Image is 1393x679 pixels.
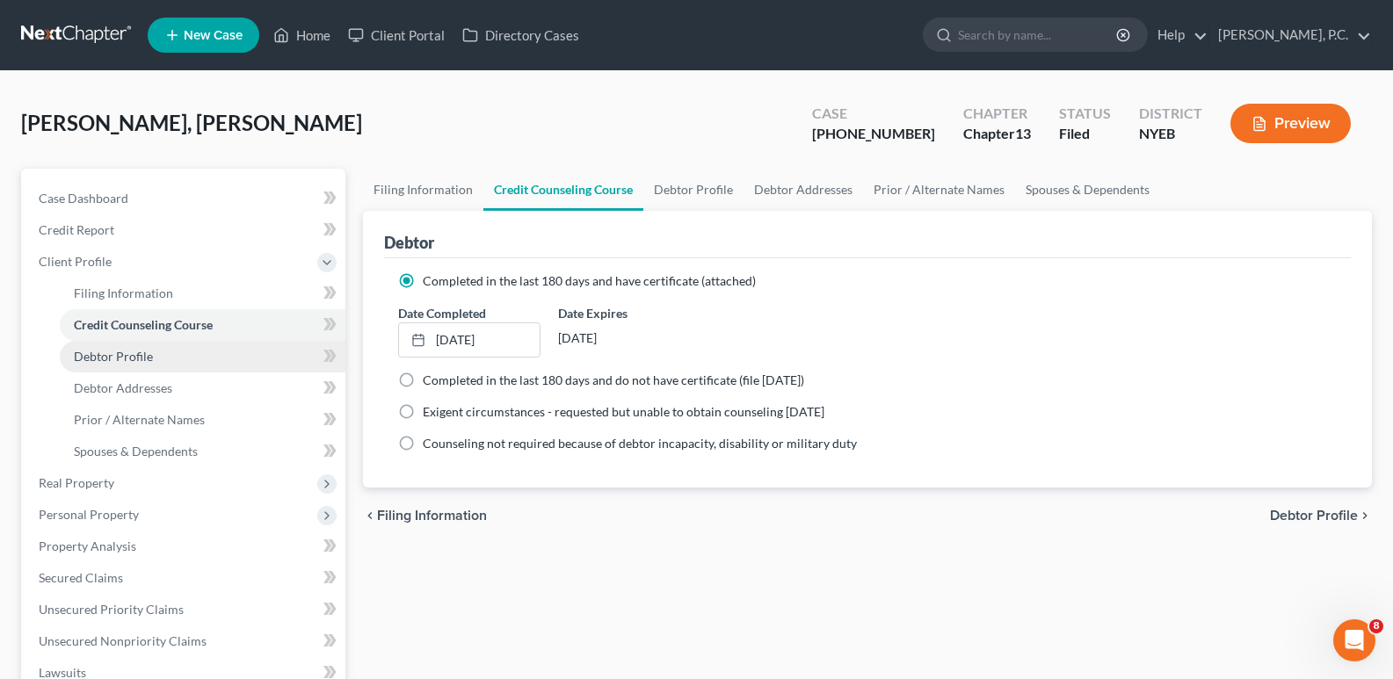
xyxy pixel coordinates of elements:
a: Property Analysis [25,531,345,562]
div: No [293,340,337,379]
div: Kevin says… [14,340,337,393]
input: Search by name... [958,18,1119,51]
span: Filing Information [74,285,173,300]
a: Prior / Alternate Names [60,404,345,436]
a: Credit Counseling Course [483,169,643,211]
a: Debtor Addresses [744,169,863,211]
div: Operator says… [14,450,337,537]
span: Exigent circumstances - requested but unable to obtain counseling [DATE] [423,404,824,419]
strong: All Cases View [72,64,172,78]
h1: Operator [85,9,148,22]
div: NYEB [1139,124,1202,144]
span: Property Analysis [39,538,136,553]
span: Completed in the last 180 days and have certificate (attached) [423,273,756,288]
a: Filing Information [363,169,483,211]
button: Preview [1230,104,1351,143]
div: Debtor [384,232,434,253]
span: Debtor Profile [74,349,153,364]
button: Debtor Profile chevron_right [1270,509,1372,523]
div: Status [1059,104,1111,124]
iframe: Intercom live chat [1333,619,1375,661]
span: Debtor Addresses [74,380,172,395]
span: Case Dashboard [39,191,128,206]
div: Operator says… [14,271,337,340]
div: Looks like you checked out an article. Did you find the answer you needed? [14,271,288,326]
img: Profile image for Operator [50,10,78,38]
span: Completed in the last 180 days and do not have certificate (file [DATE]) [423,372,804,387]
span: Real Property [39,475,114,490]
a: [EMAIL_ADDRESS][DOMAIN_NAME] [33,479,248,493]
div: All Cases View [54,48,337,95]
button: Home [275,7,308,40]
a: Spouses & Dependents [60,436,345,467]
div: Chapter [963,124,1031,144]
a: Client Portal [339,19,453,51]
a: Debtor Profile [60,341,345,372]
div: You will be notified here and by email ([EMAIL_ADDRESS][DOMAIN_NAME])Operator • Just now [14,450,288,505]
span: Secured Claims [39,570,123,585]
a: Filing Information [60,278,345,309]
span: Personal Property [39,507,139,522]
span: Looks like you checked out an article. Did you find the answer you needed? [28,282,259,314]
a: Help [1149,19,1208,51]
div: [PHONE_NUMBER] [812,124,935,144]
button: go back [11,7,45,40]
span: Unsecured Nonpriority Claims [39,633,207,648]
a: Unsecured Nonpriority Claims [25,625,345,657]
button: Upload attachment [83,545,98,559]
span: [PERSON_NAME], [PERSON_NAME] [21,110,362,135]
div: Filing a Case with ECF through NextChapter [54,95,337,160]
button: Gif picker [55,545,69,559]
a: Home [265,19,339,51]
a: Debtor Addresses [60,372,345,404]
div: [DATE] [558,322,700,354]
span: Client Profile [39,254,112,269]
strong: Attorney's Disclosure of Compensation [72,176,239,208]
span: 13 [1015,125,1031,141]
div: Case [812,104,935,124]
a: More in the Help Center [54,225,337,268]
span: Prior / Alternate Names [74,412,205,427]
span: Credit Counseling Course [74,317,213,332]
span: Counseling not required because of debtor incapacity, disability or military duty [423,436,857,451]
a: Spouses & Dependents [1015,169,1160,211]
button: chevron_left Filing Information [363,509,487,523]
span: New Case [184,29,243,42]
div: Attorney's Disclosure of Compensation [54,160,337,225]
a: Prior / Alternate Names [863,169,1015,211]
span: 8 [1369,619,1383,633]
p: The team can also help [85,22,219,40]
span: Filing Information [377,509,487,523]
div: Operator says… [14,393,337,450]
div: No [307,350,323,368]
a: [DATE] [399,323,539,357]
strong: Filing a Case with ECF through NextChapter [72,111,285,143]
a: Directory Cases [453,19,588,51]
div: OK, the team typically replies in a few hours. [28,403,274,437]
button: Send a message… [301,538,330,566]
textarea: Message… [15,508,337,538]
div: Filed [1059,124,1111,144]
i: chevron_left [363,509,377,523]
a: Unsecured Priority Claims [25,594,345,625]
a: Case Dashboard [25,183,345,214]
div: Close [308,7,340,39]
a: [PERSON_NAME], P.C. [1209,19,1371,51]
a: Credit Counseling Course [60,309,345,341]
div: Operator says… [14,47,337,271]
div: OK, the team typically replies in a few hours. [14,393,288,448]
div: Chapter [963,104,1031,124]
a: Debtor Profile [643,169,744,211]
button: Emoji picker [27,545,41,559]
label: Date Completed [398,304,486,322]
a: Credit Report [25,214,345,246]
a: Secured Claims [25,562,345,594]
div: District [1139,104,1202,124]
span: Spouses & Dependents [74,444,198,459]
span: More in the Help Center [121,239,287,254]
button: Start recording [112,545,126,559]
div: You will be notified here and by email ( ) [28,460,274,495]
i: chevron_right [1358,509,1372,523]
span: Debtor Profile [1270,509,1358,523]
label: Date Expires [558,304,700,322]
